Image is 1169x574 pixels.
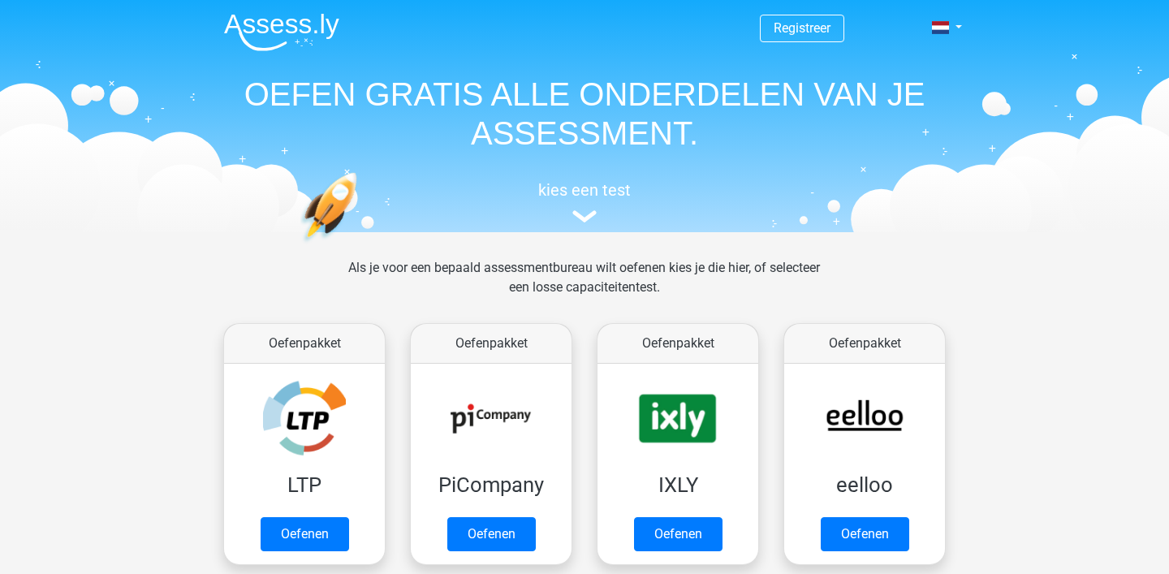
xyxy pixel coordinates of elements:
[335,258,833,317] div: Als je voor een bepaald assessmentbureau wilt oefenen kies je die hier, of selecteer een losse ca...
[634,517,723,551] a: Oefenen
[211,75,958,153] h1: OEFEN GRATIS ALLE ONDERDELEN VAN JE ASSESSMENT.
[572,210,597,222] img: assessment
[224,13,339,51] img: Assessly
[261,517,349,551] a: Oefenen
[821,517,909,551] a: Oefenen
[774,20,830,36] a: Registreer
[300,172,420,319] img: oefenen
[211,180,958,223] a: kies een test
[211,180,958,200] h5: kies een test
[447,517,536,551] a: Oefenen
